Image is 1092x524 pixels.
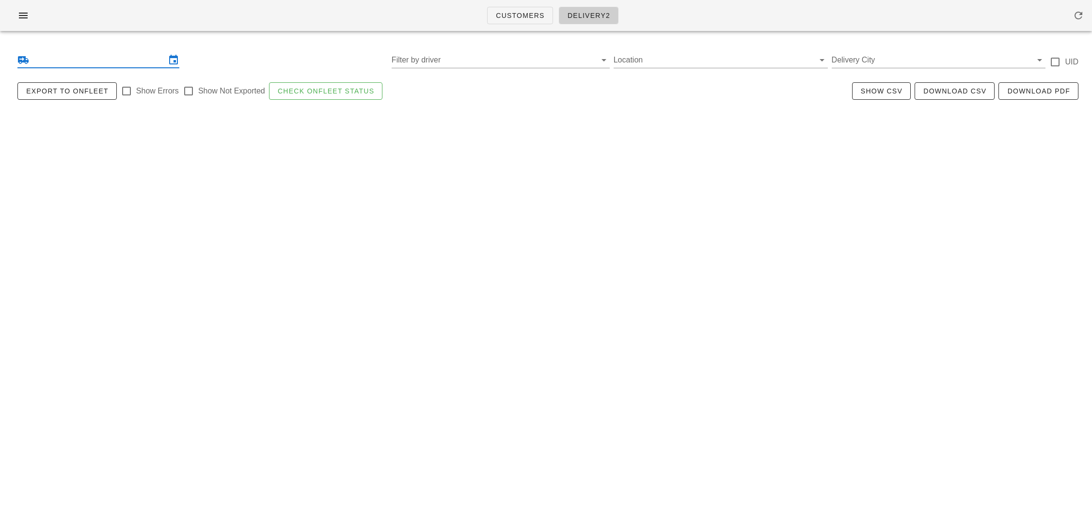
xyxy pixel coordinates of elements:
a: Customers [487,7,553,24]
span: Download PDF [1007,87,1070,95]
div: Delivery City [832,52,1046,68]
button: Check Onfleet Status [269,82,383,100]
span: Export to Onfleet [26,87,109,95]
button: Show CSV [852,82,911,100]
div: Filter by driver [392,52,610,68]
button: Download PDF [998,82,1078,100]
label: Show Not Exported [198,86,265,96]
span: Check Onfleet Status [277,87,375,95]
button: Download CSV [915,82,995,100]
span: Customers [495,12,545,19]
div: Location [614,52,828,68]
span: Delivery2 [567,12,610,19]
label: UID [1065,57,1078,67]
span: Download CSV [923,87,986,95]
label: Show Errors [136,86,179,96]
a: Delivery2 [559,7,618,24]
span: Show CSV [860,87,902,95]
button: Export to Onfleet [17,82,117,100]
